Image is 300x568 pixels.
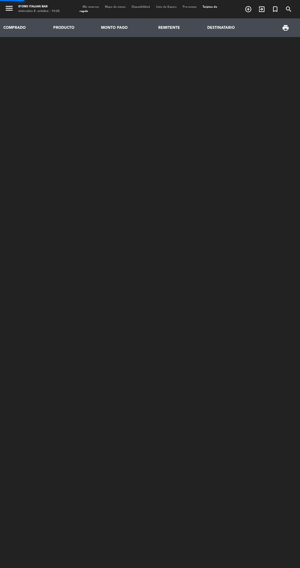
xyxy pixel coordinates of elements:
i: menu [5,4,14,13]
span: Lista de Espera [153,6,180,8]
div: miércoles 8. octubre - 19:25 [18,9,60,14]
div: D'oro Italian Bar [18,5,60,9]
i: exit_to_app [258,6,265,13]
span: Mis reservas [80,6,102,8]
i: turned_in_not [272,6,279,13]
i: search [285,6,292,13]
th: REMITENTE [155,18,204,37]
span: Pre-acceso [180,6,200,8]
i: add_circle_outline [245,6,252,13]
th: DESTINATARIO [204,18,263,37]
span: print [282,24,289,32]
span: Disponibilidad [129,6,153,8]
th: PRODUCTO [50,18,98,37]
th: MONTO PAGO [98,18,155,37]
span: Mapa de mesas [102,6,129,8]
button: menu [5,4,14,14]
